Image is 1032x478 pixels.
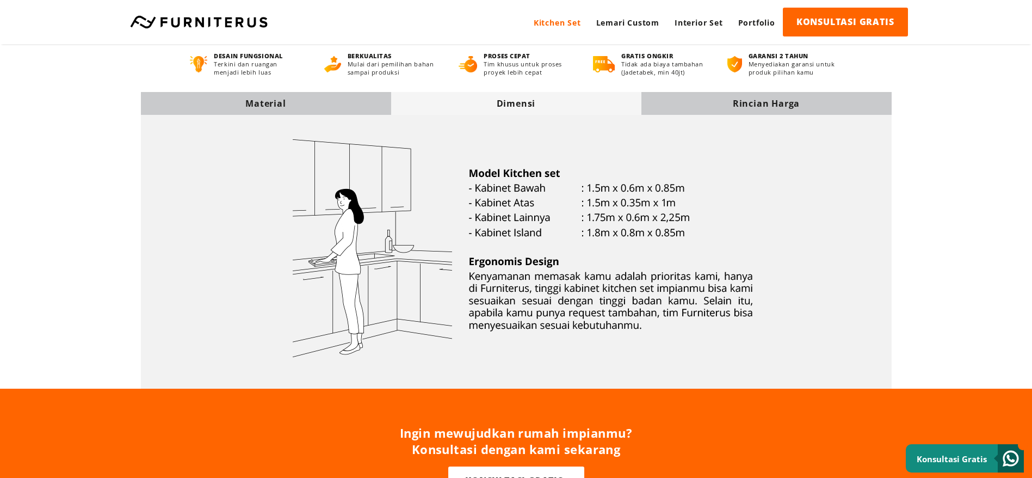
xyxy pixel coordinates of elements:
[589,8,667,38] a: Lemari Custom
[727,56,741,72] img: bergaransi.png
[141,97,391,109] div: Material
[731,8,783,38] a: Portfolio
[391,97,641,109] div: Dimensi
[917,454,987,464] small: Konsultasi Gratis
[526,8,589,38] a: Kitchen Set
[459,56,477,72] img: proses-cepat.png
[621,60,707,76] p: Tidak ada biaya tambahan (Jadetabek, min 40jt)
[324,56,341,72] img: berkualitas.png
[641,97,892,109] div: Rincian Harga
[214,60,304,76] p: Terkini dan ruangan menjadi lebih luas
[783,8,908,36] a: KONSULTASI GRATIS
[593,56,615,72] img: gratis-ongkir.png
[906,444,1024,473] a: Konsultasi Gratis
[749,52,842,60] h4: GARANSI 2 TAHUN
[348,52,438,60] h4: BERKUALITAS
[214,52,304,60] h4: DESAIN FUNGSIONAL
[749,60,842,76] p: Menyediakan garansi untuk produk pilihan kamu
[621,52,707,60] h4: GRATIS ONGKIR
[484,60,573,76] p: Tim khusus untuk proses proyek lebih cepat
[667,8,731,38] a: Interior Set
[348,60,438,76] p: Mulai dari pemilihan bahan sampai produksi
[484,52,573,60] h4: PROSES CEPAT
[190,56,208,72] img: desain-fungsional.png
